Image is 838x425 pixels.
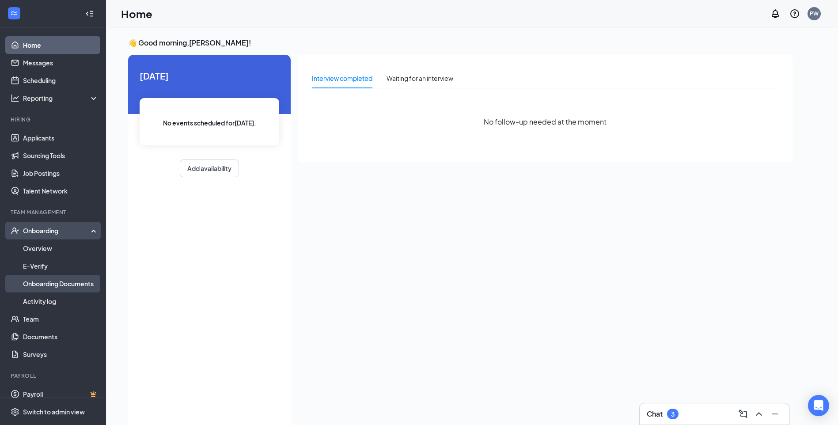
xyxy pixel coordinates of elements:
[23,292,99,310] a: Activity log
[121,6,152,21] h1: Home
[23,164,99,182] a: Job Postings
[23,129,99,147] a: Applicants
[768,407,782,421] button: Minimize
[23,407,85,416] div: Switch to admin view
[387,73,453,83] div: Waiting for an interview
[10,9,19,18] svg: WorkstreamLogo
[808,395,829,416] div: Open Intercom Messenger
[752,407,766,421] button: ChevronUp
[647,409,663,419] h3: Chat
[23,226,91,235] div: Onboarding
[11,226,19,235] svg: UserCheck
[85,9,94,18] svg: Collapse
[754,409,764,419] svg: ChevronUp
[23,147,99,164] a: Sourcing Tools
[23,328,99,345] a: Documents
[738,409,748,419] svg: ComposeMessage
[23,310,99,328] a: Team
[789,8,800,19] svg: QuestionInfo
[770,8,781,19] svg: Notifications
[23,36,99,54] a: Home
[23,345,99,363] a: Surveys
[163,118,256,128] span: No events scheduled for [DATE] .
[23,257,99,275] a: E-Verify
[810,10,819,17] div: PW
[484,116,607,127] span: No follow-up needed at the moment
[23,94,99,102] div: Reporting
[11,116,97,123] div: Hiring
[736,407,750,421] button: ComposeMessage
[23,54,99,72] a: Messages
[23,239,99,257] a: Overview
[770,409,780,419] svg: Minimize
[23,385,99,403] a: PayrollCrown
[140,69,279,83] span: [DATE]
[11,372,97,379] div: Payroll
[11,209,97,216] div: Team Management
[128,38,792,48] h3: 👋 Good morning, [PERSON_NAME] !
[23,182,99,200] a: Talent Network
[671,410,675,418] div: 3
[11,407,19,416] svg: Settings
[180,159,239,177] button: Add availability
[312,73,372,83] div: Interview completed
[11,94,19,102] svg: Analysis
[23,72,99,89] a: Scheduling
[23,275,99,292] a: Onboarding Documents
